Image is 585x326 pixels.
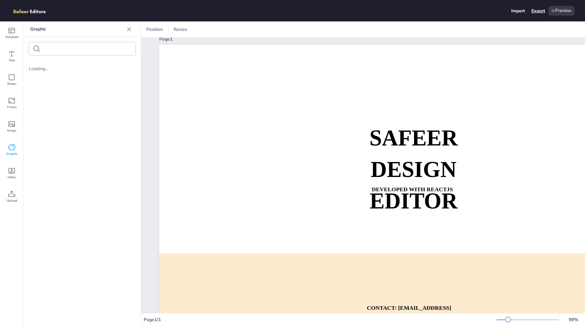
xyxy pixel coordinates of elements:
span: Upload [6,198,17,203]
span: Graphic [6,151,18,157]
strong: DESIGN EDITOR [370,157,458,213]
span: Resize [172,26,188,32]
div: Import [511,8,525,14]
strong: DEVELOPED WITH REACTJS [372,186,453,193]
div: Page 1 / 1 [144,317,497,323]
span: Frame [7,105,17,110]
div: 98 % [565,317,581,323]
strong: CONTACT: [EMAIL_ADDRESS][DOMAIN_NAME] [367,305,451,320]
span: Image [7,128,16,133]
span: Template [5,34,19,40]
span: Video [7,175,16,180]
img: logo.png [10,6,55,16]
div: Export [531,8,545,14]
div: Preview [548,6,575,16]
strong: SAFEER [370,126,458,150]
p: Graphic [30,21,124,37]
span: Shape [7,81,16,86]
span: Position [145,26,164,32]
span: Text [9,58,15,63]
div: Loading... [29,66,136,72]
